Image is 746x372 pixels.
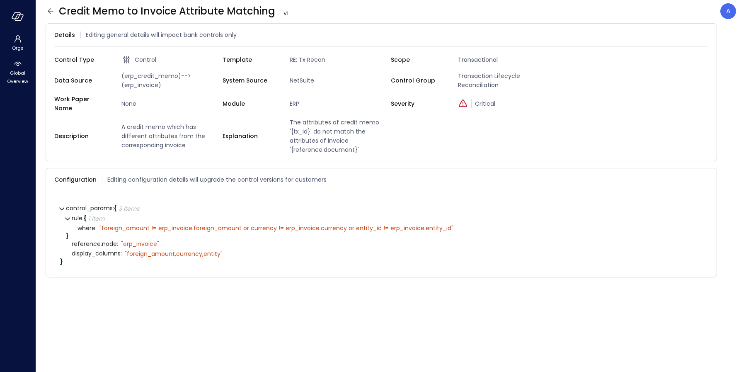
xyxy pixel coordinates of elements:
span: Module [223,99,276,108]
span: Editing general details will impact bank controls only [86,30,237,39]
span: RE: Tx Recon [286,55,391,64]
span: : [82,214,84,222]
span: control_params [66,204,114,212]
div: Critical [458,99,559,108]
span: Description [54,131,108,141]
span: (erp_credit_memo)-->(erp_invoice) [118,71,223,90]
span: Details [54,30,75,39]
span: V 1 [280,10,292,18]
span: : [113,204,114,212]
span: Scope [391,55,445,64]
span: Editing configuration details will upgrade the control versions for customers [107,175,327,184]
span: Transactional [455,55,559,64]
span: Severity [391,99,445,108]
div: " foreign_amount,currency,entity" [125,250,223,258]
span: where [78,225,97,231]
span: System Source [223,76,276,85]
span: display_columns [72,250,122,257]
span: NetSuite [286,76,391,85]
div: " erp_invoice" [121,240,159,248]
span: Orgs [12,44,24,52]
span: : [117,240,118,248]
span: rule [72,214,84,222]
span: Credit Memo to Invoice Attribute Matching [59,5,292,18]
span: Global Overview [5,69,30,85]
span: { [114,204,117,212]
div: } [66,233,702,239]
span: Explanation [223,131,276,141]
p: A [726,6,731,16]
span: Work Paper Name [54,95,108,113]
div: Global Overview [2,58,34,86]
div: } [60,259,702,265]
span: Control Type [54,55,108,64]
span: A credit memo which has different attributes from the corresponding invoice [118,122,223,150]
div: " foreign_amount != erp_invoice.foreign_amount or currency != erp_invoice.currency or entity_id !... [99,224,453,232]
span: : [121,249,122,258]
div: Control [121,55,223,65]
div: 1 item [88,216,104,221]
span: : [95,224,97,232]
span: None [118,99,223,108]
span: Template [223,55,276,64]
span: { [84,214,87,222]
span: ERP [286,99,391,108]
span: Configuration [54,175,97,184]
span: reference.node [72,241,118,247]
span: Data Source [54,76,108,85]
div: Avi Brandwain [720,3,736,19]
div: 3 items [119,206,139,212]
div: Orgs [2,33,34,53]
span: Control Group [391,76,445,85]
span: The attributes of credit memo '{tx_id}' do not match the attributes of invoice '{reference.docume... [286,118,391,154]
span: Transaction Lifecycle Reconciliation [455,71,559,90]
